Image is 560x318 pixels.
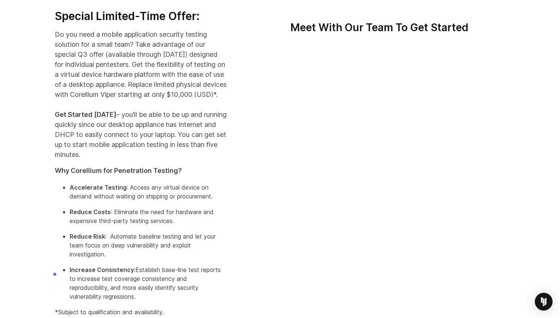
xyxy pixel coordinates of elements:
div: Open Intercom Messenger [535,293,553,311]
strong: Reduce Risk [70,233,105,240]
p: : Automate baseline testing and let your team focus on deep vulnerability and exploit investigation. [70,232,227,259]
strong: Get Started [DATE] [55,111,116,118]
strong: Why Corellium for Penetration Testing? [55,167,182,174]
p: : Access any virtual device on demand without waiting on shipping or procurement. [70,183,227,201]
p: *Subject to qualification and availability. [55,308,227,317]
strong: Meet With Our Team To Get Started [290,21,469,34]
strong: Reduce Costs [70,208,111,216]
h3: Special Limited-Time Offer: [55,9,227,23]
p: : Eliminate the need for hardware and expensive third-party testing services. [70,207,227,225]
strong: Increase Consistency: [70,266,136,273]
p: Do you need a mobile application security testing solution for a small team? Take advantage of ou... [55,29,227,160]
p: Establish base-line test reports to increase test coverage consistency and reproducibility, and m... [70,265,227,301]
strong: Accelerate Testing [70,184,127,191]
